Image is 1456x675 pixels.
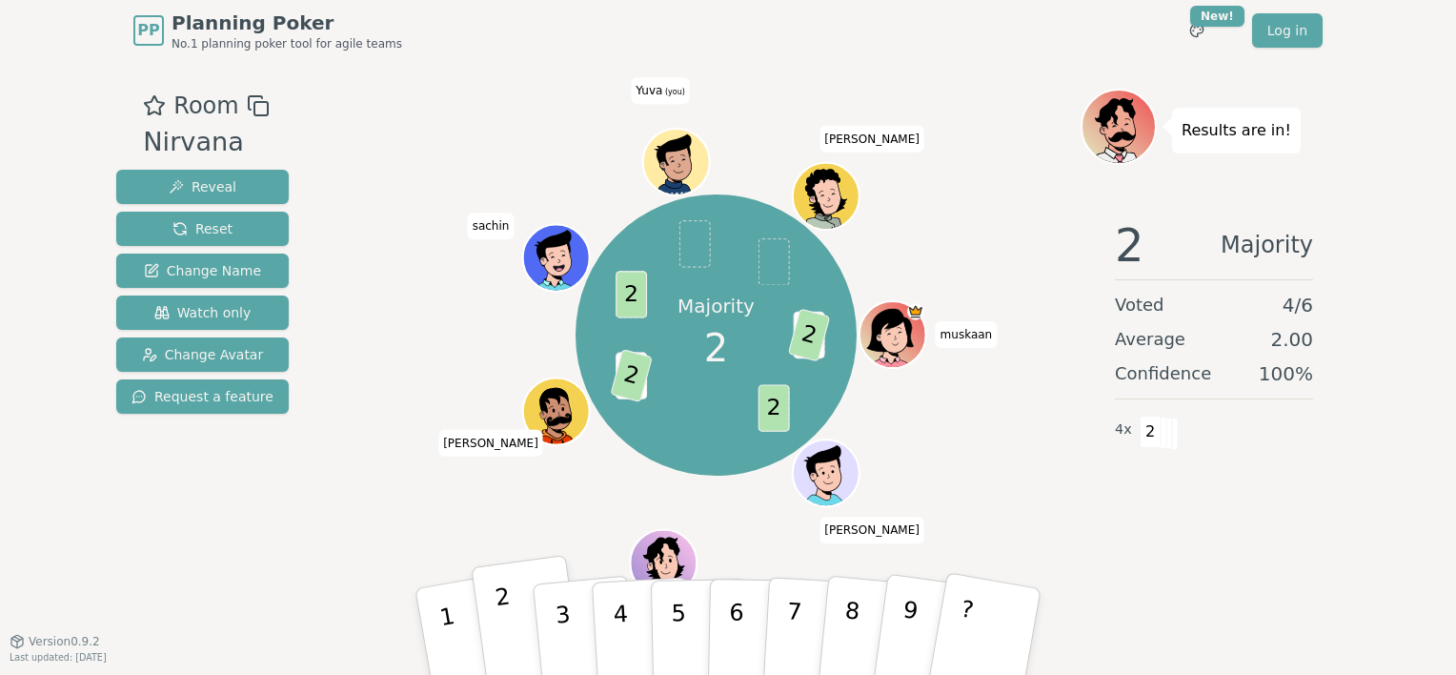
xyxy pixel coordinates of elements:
span: 2 [1140,416,1162,448]
span: Change Name [144,261,261,280]
span: Click to change your name [631,77,690,104]
a: PPPlanning PokerNo.1 planning poker tool for agile teams [133,10,402,51]
span: 2 [758,384,790,431]
span: 2 [1115,222,1144,268]
span: Planning Poker [172,10,402,36]
span: 2 [611,349,654,402]
span: 2.00 [1270,326,1313,353]
button: Change Name [116,254,289,288]
span: 4 / 6 [1283,292,1313,318]
button: Version0.9.2 [10,634,100,649]
span: 2 [788,308,831,361]
span: Last updated: [DATE] [10,652,107,663]
span: 100 % [1259,360,1313,387]
span: Click to change your name [936,321,998,348]
button: Reveal [116,170,289,204]
button: New! [1180,13,1214,48]
span: PP [137,19,159,42]
span: Average [1115,326,1185,353]
span: Change Avatar [142,345,264,364]
span: Reset [172,219,233,238]
span: Majority [1221,222,1313,268]
button: Change Avatar [116,337,289,372]
p: Majority [677,293,755,319]
span: muskaan is the host [908,303,925,320]
span: Version 0.9.2 [29,634,100,649]
span: (you) [662,88,685,96]
span: No.1 planning poker tool for agile teams [172,36,402,51]
button: Click to change your avatar [645,131,708,194]
a: Log in [1252,13,1323,48]
span: 2 [617,271,648,317]
button: Watch only [116,296,289,330]
button: Reset [116,212,289,246]
span: Request a feature [131,387,273,406]
span: Watch only [154,303,252,322]
span: Click to change your name [438,430,543,457]
span: Click to change your name [819,126,924,153]
span: Click to change your name [819,518,924,544]
button: Request a feature [116,379,289,414]
span: Click to change your name [468,213,515,239]
button: Add as favourite [143,89,166,123]
p: Results are in! [1182,117,1291,144]
span: Reveal [169,177,236,196]
span: 2 [704,319,728,377]
div: New! [1190,6,1244,27]
span: Confidence [1115,360,1211,387]
span: 4 x [1115,419,1132,440]
span: Room [173,89,238,123]
div: Nirvana [143,123,269,162]
span: Voted [1115,292,1164,318]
